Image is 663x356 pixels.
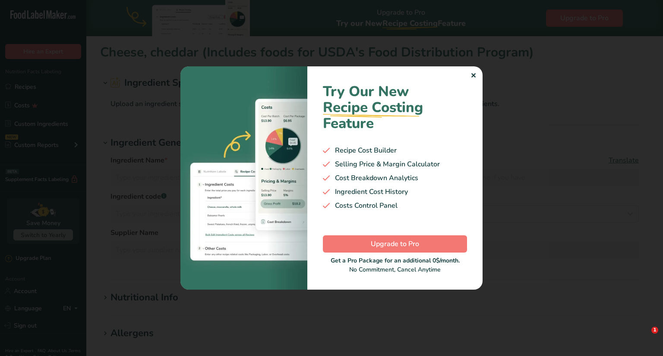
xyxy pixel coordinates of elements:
button: Upgrade to Pro [323,235,467,253]
div: Get a Pro Package for an additional 0$/month. [323,256,467,265]
h1: Try Our New Feature [323,84,467,131]
img: costing-image-1.bb94421.webp [180,66,307,290]
span: Upgrade to Pro [371,239,419,249]
div: ✕ [470,71,476,81]
div: No Commitment, Cancel Anytime [323,256,467,274]
div: Recipe Cost Builder [323,145,467,156]
div: Selling Price & Margin Calculator [323,159,467,169]
iframe: Intercom live chat [634,327,654,347]
div: Cost Breakdown Analytics [323,173,467,183]
div: Costs Control Panel [323,200,467,211]
span: Recipe Costing [323,98,423,117]
span: 1 [651,327,658,334]
div: Ingredient Cost History [323,187,467,197]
